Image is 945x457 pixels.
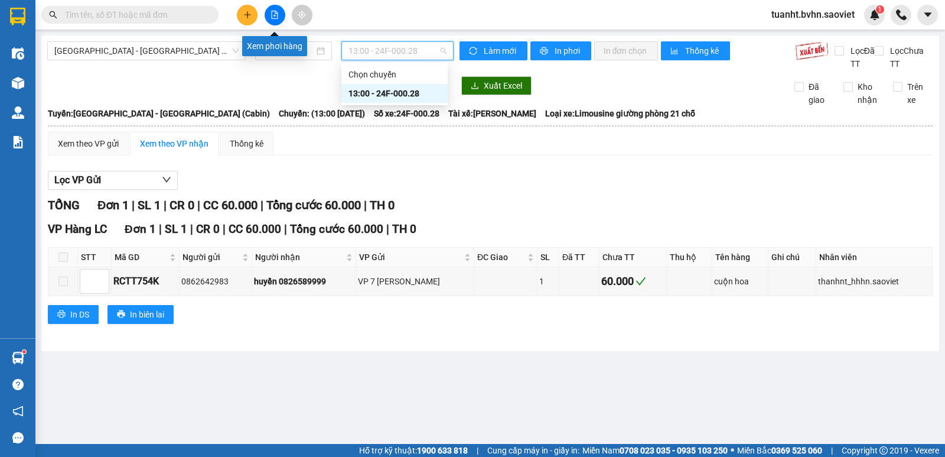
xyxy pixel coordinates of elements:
span: Mã GD [115,251,167,264]
b: Tuyến: [GEOGRAPHIC_DATA] - [GEOGRAPHIC_DATA] (Cabin) [48,109,270,118]
span: | [260,198,263,212]
span: Đơn 1 [125,222,156,236]
span: caret-down [923,9,933,20]
img: warehouse-icon [12,352,24,364]
th: Thu hộ [667,248,712,267]
span: ĐC Giao [477,251,525,264]
span: tuanht.bvhn.saoviet [762,7,864,22]
img: icon-new-feature [869,9,880,20]
span: Tổng cước 60.000 [266,198,361,212]
th: Ghi chú [768,248,816,267]
span: SL 1 [138,198,161,212]
img: warehouse-icon [12,77,24,89]
span: Thống kê [685,44,721,57]
span: Đã giao [804,80,835,106]
span: VP Gửi [359,251,462,264]
span: Trên xe [902,80,933,106]
span: | [386,222,389,236]
button: printerIn phơi [530,41,591,60]
span: CR 0 [196,222,220,236]
img: 9k= [795,41,829,60]
img: phone-icon [896,9,907,20]
div: 0862642983 [181,275,250,288]
span: | [284,222,287,236]
span: Chuyến: (13:00 [DATE]) [279,107,365,120]
span: Cung cấp máy in - giấy in: [487,444,579,457]
button: In đơn chọn [594,41,659,60]
span: file-add [271,11,279,19]
td: VP 7 Phạm Văn Đồng [356,267,474,296]
span: Tổng cước 60.000 [290,222,383,236]
span: TH 0 [392,222,416,236]
span: In phơi [555,44,582,57]
span: check [636,276,646,287]
img: logo-vxr [10,8,25,25]
strong: 0369 525 060 [771,446,822,455]
span: Xuất Excel [484,79,522,92]
span: search [49,11,57,19]
span: download [471,82,479,91]
span: SL 1 [165,222,187,236]
span: printer [57,310,66,319]
td: RCTT754K [112,267,180,296]
div: 60.000 [601,273,664,290]
span: ⚪️ [731,448,734,453]
span: Lọc Đã TT [846,44,876,70]
span: Làm mới [484,44,518,57]
span: aim [298,11,306,19]
span: Hà Nội - Lào Cai (Cabin) [54,42,239,60]
span: printer [540,47,550,56]
span: Lọc VP Gửi [54,173,101,187]
span: Miền Bắc [737,444,822,457]
button: plus [237,5,258,25]
span: CR 0 [170,198,194,212]
th: STT [78,248,112,267]
span: Tài xế: [PERSON_NAME] [448,107,536,120]
div: Xem theo VP nhận [140,137,208,150]
span: Hỗ trợ kỹ thuật: [359,444,468,457]
span: | [159,222,162,236]
span: | [132,198,135,212]
span: In biên lai [130,308,164,321]
div: 13:00 - 24F-000.28 [348,87,441,100]
span: TH 0 [370,198,395,212]
span: Người gửi [183,251,240,264]
img: solution-icon [12,136,24,148]
span: Kho nhận [853,80,884,106]
span: 1 [878,5,882,14]
div: Xem phơi hàng [242,36,307,56]
span: TỔNG [48,198,80,212]
div: 1 [539,275,557,288]
span: | [197,198,200,212]
button: Lọc VP Gửi [48,171,178,190]
th: Nhân viên [816,248,933,267]
span: | [164,198,167,212]
span: Miền Nam [582,444,728,457]
span: CC 60.000 [229,222,281,236]
button: printerIn biên lai [107,305,174,324]
th: SL [537,248,559,267]
div: thanhnt_hhhn.saoviet [818,275,930,288]
span: Đơn 1 [97,198,129,212]
button: caret-down [917,5,938,25]
span: plus [243,11,252,19]
sup: 1 [876,5,884,14]
span: | [223,222,226,236]
span: question-circle [12,379,24,390]
strong: 1900 633 818 [417,446,468,455]
span: Loại xe: Limousine giường phòng 21 chỗ [545,107,695,120]
span: notification [12,406,24,417]
span: | [364,198,367,212]
button: aim [292,5,312,25]
th: Chưa TT [599,248,667,267]
div: Xem theo VP gửi [58,137,119,150]
div: Chọn chuyến [341,65,448,84]
span: | [190,222,193,236]
button: downloadXuất Excel [461,76,532,95]
div: cuộn hoa [714,275,767,288]
div: Thống kê [230,137,263,150]
span: Người nhận [255,251,344,264]
sup: 1 [22,350,26,354]
span: bar-chart [670,47,680,56]
span: copyright [879,446,888,455]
